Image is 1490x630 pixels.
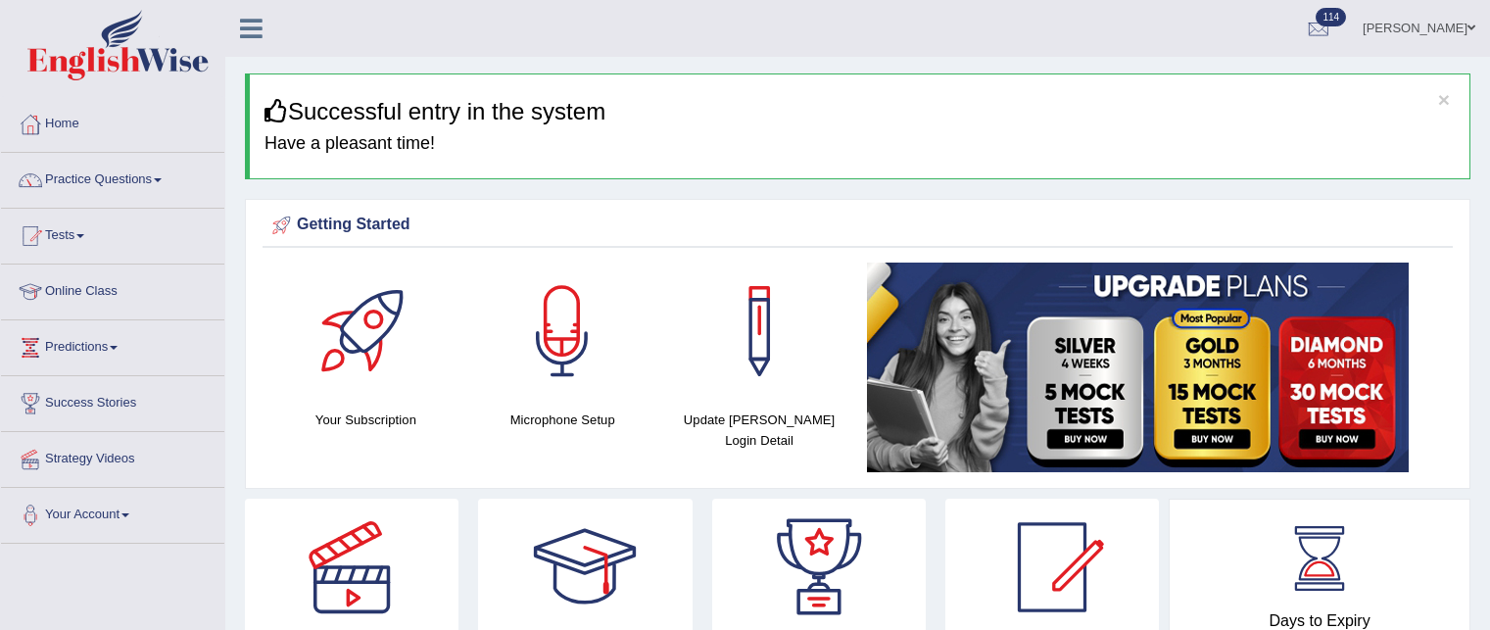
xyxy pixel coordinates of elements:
button: × [1438,89,1450,110]
h3: Successful entry in the system [264,99,1455,124]
a: Home [1,97,224,146]
a: Practice Questions [1,153,224,202]
a: Strategy Videos [1,432,224,481]
a: Success Stories [1,376,224,425]
h4: Your Subscription [277,410,455,430]
h4: Microphone Setup [474,410,651,430]
a: Tests [1,209,224,258]
a: Your Account [1,488,224,537]
img: small5.jpg [867,263,1409,472]
h4: Update [PERSON_NAME] Login Detail [671,410,848,451]
a: Predictions [1,320,224,369]
span: 114 [1316,8,1346,26]
h4: Days to Expiry [1191,612,1448,630]
a: Online Class [1,265,224,314]
h4: Have a pleasant time! [264,134,1455,154]
div: Getting Started [267,211,1448,240]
